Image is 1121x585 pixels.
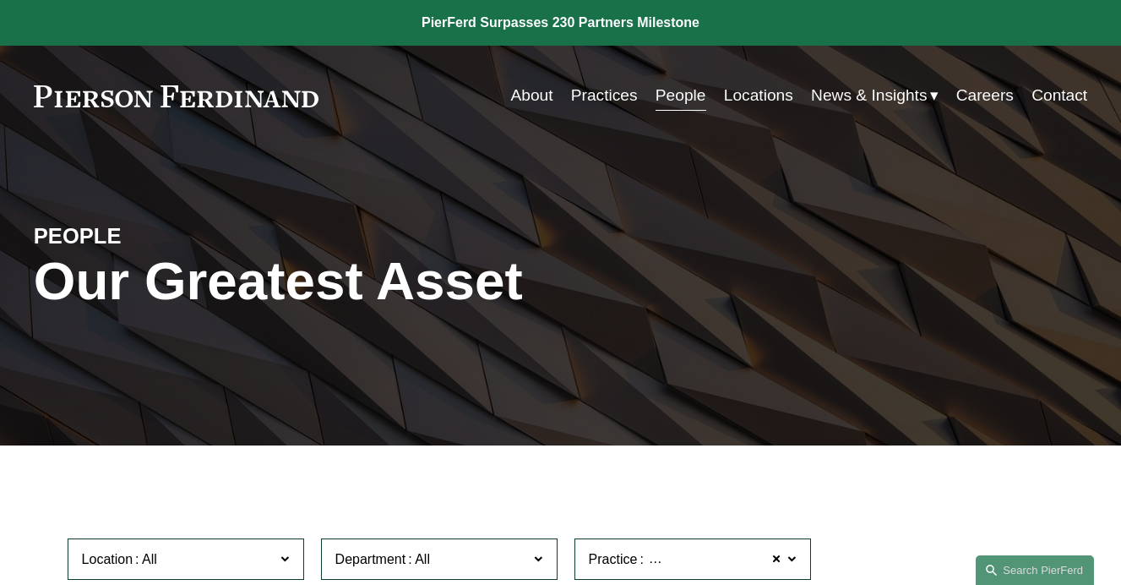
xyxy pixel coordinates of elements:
[976,555,1094,585] a: Search this site
[646,549,835,571] span: Banking and Financial Services
[656,79,706,112] a: People
[811,79,938,112] a: folder dropdown
[956,79,1014,112] a: Careers
[811,81,927,111] span: News & Insights
[589,552,638,566] span: Practice
[34,250,737,312] h1: Our Greatest Asset
[34,222,297,249] h4: PEOPLE
[335,552,406,566] span: Department
[510,79,552,112] a: About
[571,79,638,112] a: Practices
[82,552,133,566] span: Location
[724,79,793,112] a: Locations
[1031,79,1087,112] a: Contact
